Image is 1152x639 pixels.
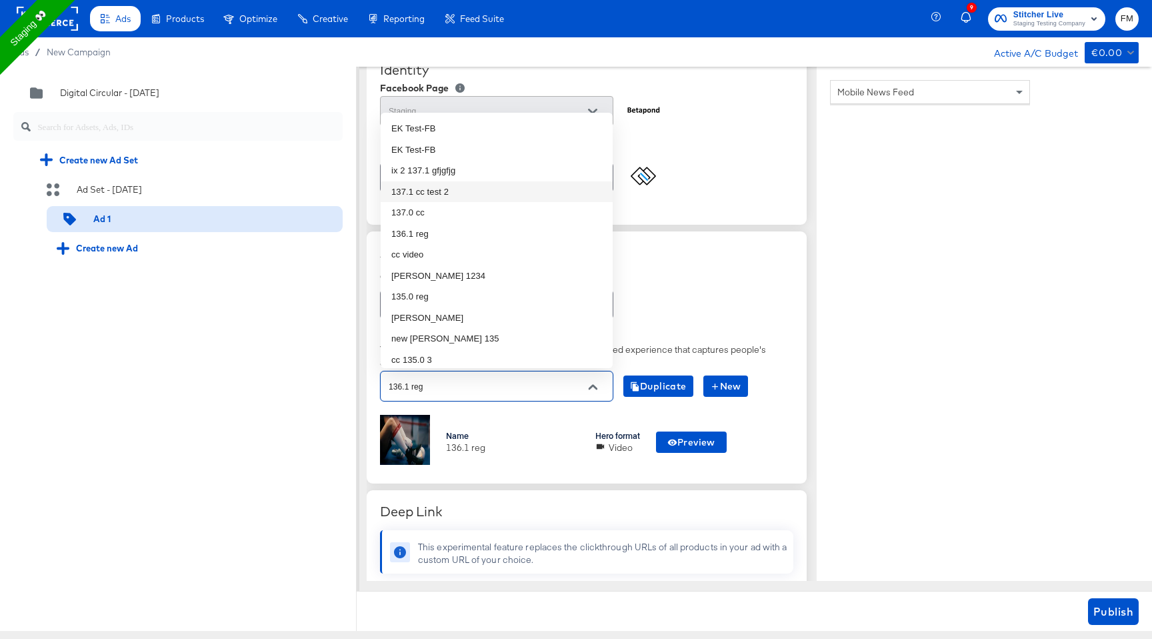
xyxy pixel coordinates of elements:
[627,93,660,127] img: Staging
[446,430,579,442] div: Name
[381,202,613,223] li: 137.0 cc
[627,159,660,193] img: 88220497_225314991957857_7850174351264448512_n.jpg
[1091,45,1122,61] div: €0.00
[667,434,715,451] span: Preview
[703,376,748,397] button: New
[13,206,343,232] div: Ad 1
[1013,8,1085,22] span: Stitcher Live
[380,83,449,93] div: Facebook Page
[656,432,727,453] button: Preview
[115,13,131,24] span: Ads
[1115,7,1139,31] button: FM
[166,13,204,24] span: Products
[57,242,138,255] div: Create new Ad
[381,265,613,287] li: [PERSON_NAME] 1234
[710,378,741,395] span: New
[988,7,1105,31] button: Stitcher LiveStaging Testing Company
[30,147,343,173] div: Create new Ad Set
[93,213,111,225] div: Ad 1
[460,13,504,24] span: Feed Suite
[967,3,977,13] div: 9
[1088,598,1139,625] button: Publish
[13,80,343,106] div: Digital Circular - [DATE]
[380,271,793,282] div: Choose where you'd like to sell your products.
[381,307,613,329] li: [PERSON_NAME]
[380,62,793,78] div: Identity
[386,379,587,394] input: Select Instant Experience
[381,286,613,307] li: 135.0 reg
[381,118,613,139] li: EK Test-FB
[381,160,613,181] li: ix 2 137.1 gfjgfjg
[383,13,425,24] span: Reporting
[583,377,603,397] button: Close
[630,378,687,395] span: Duplicate
[313,13,348,24] span: Creative
[47,235,343,261] div: Create new Ad
[1121,11,1133,27] span: FM
[37,107,343,135] input: Search for Adsets, Ads, IDs
[239,13,277,24] span: Optimize
[959,6,981,32] button: 9
[1085,42,1139,63] button: €0.00
[381,328,613,350] li: new [PERSON_NAME] 135
[60,87,159,99] div: Digital Circular - [DATE]
[13,177,343,203] div: Ad Set - [DATE]
[380,415,430,465] img: 136.1 reg
[380,504,793,520] div: Deep Link
[77,183,142,196] div: Ad Set - [DATE]
[29,47,47,57] span: /
[595,430,640,442] div: Hero format
[47,47,111,57] a: New Campaign
[1013,19,1085,29] span: Staging Testing Company
[418,541,788,566] div: This experimental feature replaces the clickthrough URLs of all products in your ad with a custom...
[446,442,579,454] div: 136.1 reg
[837,86,914,98] span: Mobile News Feed
[381,181,613,203] li: 137.1 cc test 2
[380,145,793,155] div: Instagram page
[381,350,613,371] li: cc 135.0 3
[623,376,693,397] button: Duplicate
[381,244,613,265] li: cc video
[380,329,793,340] div: Instant Experience
[381,223,613,245] li: 136.1 reg
[40,153,138,166] div: Create new Ad Set
[1093,602,1133,621] span: Publish
[13,47,29,57] span: Ads
[980,42,1078,62] div: Active A/C Budget
[609,442,633,454] div: Video
[381,139,613,161] li: EK Test-FB
[380,580,793,591] div: Deep Link to Website
[380,245,793,261] div: Ad Creative
[380,344,793,368] div: Your collection ad includes a fast-loading, mobile-optimized experience that captures people's at...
